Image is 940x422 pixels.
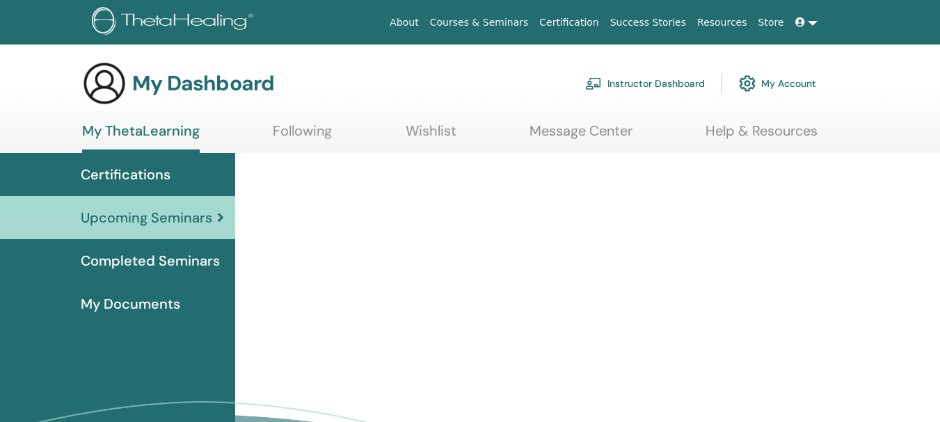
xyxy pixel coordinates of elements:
[753,10,790,35] a: Store
[132,71,274,96] h3: My Dashboard
[81,207,212,228] span: Upcoming Seminars
[81,250,220,271] span: Completed Seminars
[82,122,200,153] a: My ThetaLearning
[424,10,534,35] a: Courses & Seminars
[585,68,705,99] a: Instructor Dashboard
[406,122,456,149] a: Wishlist
[692,10,753,35] a: Resources
[82,61,127,106] img: generic-user-icon.jpg
[384,10,424,35] a: About
[706,122,818,149] a: Help & Resources
[534,10,604,35] a: Certification
[605,10,692,35] a: Success Stories
[529,122,632,149] a: Message Center
[81,164,170,185] span: Certifications
[739,72,756,95] img: cog.svg
[92,7,258,38] img: logo.png
[739,68,816,99] a: My Account
[273,122,332,149] a: Following
[585,77,602,90] img: chalkboard-teacher.svg
[81,293,180,314] span: My Documents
